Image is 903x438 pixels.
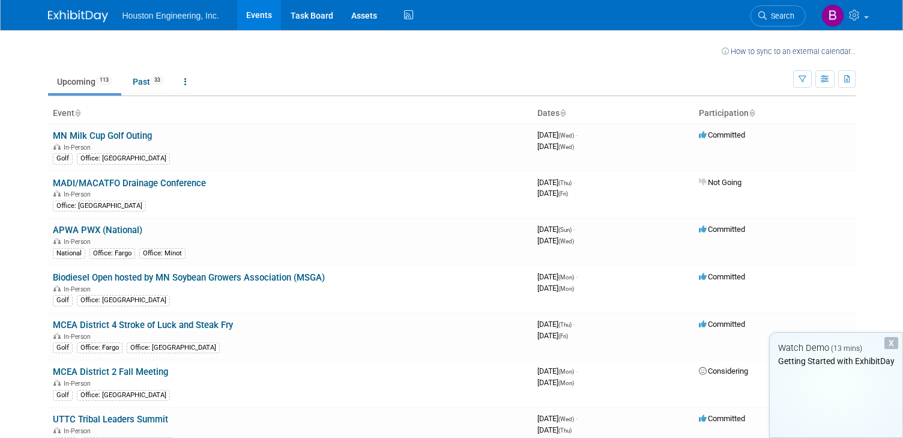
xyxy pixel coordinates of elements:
span: - [573,178,575,187]
span: [DATE] [537,320,575,329]
div: Golf [53,295,73,306]
div: Office: [GEOGRAPHIC_DATA] [127,342,220,353]
span: In-Person [64,380,94,388]
span: - [576,367,578,376]
span: Committed [699,225,745,234]
span: In-Person [64,285,94,293]
div: Office: Fargo [77,342,122,353]
span: [DATE] [537,284,574,293]
img: In-Person Event [53,333,61,339]
div: Golf [53,342,73,353]
a: Past33 [124,70,173,93]
span: - [576,272,578,281]
span: In-Person [64,144,94,151]
span: [DATE] [537,378,574,387]
img: In-Person Event [53,238,61,244]
span: Committed [699,272,745,281]
a: Sort by Event Name [74,108,80,118]
span: Not Going [699,178,741,187]
span: In-Person [64,427,94,435]
a: MN Milk Cup Golf Outing [53,130,152,141]
span: Committed [699,414,745,423]
img: In-Person Event [53,144,61,150]
div: Dismiss [884,337,898,349]
a: Upcoming113 [48,70,121,93]
div: Office: [GEOGRAPHIC_DATA] [77,390,170,401]
div: Office: Minot [139,248,186,259]
th: Dates [533,103,694,124]
a: APWA PWX (National) [53,225,142,236]
span: [DATE] [537,189,568,198]
span: (Thu) [558,427,572,434]
span: - [573,320,575,329]
span: (Mon) [558,285,574,292]
th: Participation [694,103,856,124]
div: Getting Started with ExhibitDay [770,355,902,367]
a: UTTC Tribal Leaders Summit [53,414,168,425]
span: In-Person [64,238,94,246]
span: - [576,414,578,423]
span: (Wed) [558,238,574,245]
a: How to sync to an external calendar... [722,47,856,56]
a: MCEA District 4 Stroke of Luck and Steak Fry [53,320,233,330]
img: In-Person Event [53,285,61,291]
div: Golf [53,390,73,401]
img: In-Person Event [53,190,61,196]
span: (Thu) [558,180,572,186]
div: Office: Fargo [89,248,135,259]
th: Event [48,103,533,124]
div: Golf [53,153,73,164]
span: (Mon) [558,274,574,281]
img: In-Person Event [53,427,61,433]
span: [DATE] [537,425,572,434]
div: Office: [GEOGRAPHIC_DATA] [77,153,170,164]
span: [DATE] [537,178,575,187]
a: MCEA District 2 Fall Meeting [53,367,168,377]
div: Watch Demo [770,342,902,354]
span: 113 [96,76,112,85]
a: MADI/MACATFO Drainage Conference [53,178,206,189]
div: Office: [GEOGRAPHIC_DATA] [77,295,170,306]
span: (Mon) [558,368,574,375]
span: [DATE] [537,236,574,245]
div: Office: [GEOGRAPHIC_DATA] [53,201,146,211]
span: (Sun) [558,227,572,233]
span: (Fri) [558,333,568,339]
span: Search [767,11,794,20]
span: (Wed) [558,144,574,150]
img: In-Person Event [53,380,61,386]
a: Biodiesel Open hosted by MN Soybean Growers Association (MSGA) [53,272,325,283]
span: [DATE] [537,225,575,234]
span: [DATE] [537,414,578,423]
span: 33 [151,76,164,85]
span: [DATE] [537,331,568,340]
span: - [573,225,575,234]
div: National [53,248,85,259]
span: In-Person [64,190,94,198]
span: (Thu) [558,321,572,328]
a: Sort by Participation Type [749,108,755,118]
span: (Wed) [558,416,574,422]
span: (Mon) [558,380,574,386]
span: Committed [699,320,745,329]
span: Houston Engineering, Inc. [122,11,219,20]
a: Search [750,5,806,26]
span: [DATE] [537,142,574,151]
span: Considering [699,367,748,376]
span: Committed [699,130,745,139]
a: Sort by Start Date [560,108,566,118]
img: ExhibitDay [48,10,108,22]
span: In-Person [64,333,94,341]
span: - [576,130,578,139]
span: (13 mins) [831,344,862,353]
span: (Wed) [558,132,574,139]
span: [DATE] [537,130,578,139]
img: Brenda Stroh [821,4,844,27]
span: (Fri) [558,190,568,197]
span: [DATE] [537,272,578,281]
span: [DATE] [537,367,578,376]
